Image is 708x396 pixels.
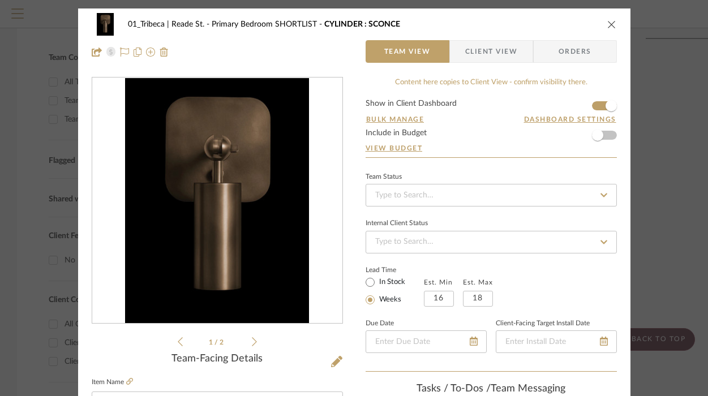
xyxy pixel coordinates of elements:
[366,330,487,353] input: Enter Due Date
[366,77,617,88] div: Content here copies to Client View - confirm visibility there.
[209,339,214,346] span: 1
[212,20,324,28] span: Primary Bedroom SHORTLIST
[366,144,617,153] a: View Budget
[524,114,617,124] button: Dashboard Settings
[377,295,401,305] label: Weeks
[92,78,342,324] div: 0
[366,114,425,124] button: Bulk Manage
[496,321,590,326] label: Client-Facing Target Install Date
[463,278,493,286] label: Est. Max
[496,330,617,353] input: Enter Install Date
[366,184,617,206] input: Type to Search…
[128,20,212,28] span: 01_Tribeca | Reade St.
[214,339,220,346] span: /
[377,277,405,287] label: In Stock
[220,339,225,346] span: 2
[366,221,428,226] div: Internal Client Status
[324,20,400,28] span: CYLINDER : SCONCE
[366,231,617,253] input: Type to Search…
[366,174,402,180] div: Team Status
[366,275,424,307] mat-radio-group: Select item type
[366,321,394,326] label: Due Date
[92,377,133,387] label: Item Name
[465,40,517,63] span: Client View
[384,40,431,63] span: Team View
[92,353,343,365] div: Team-Facing Details
[125,78,310,324] img: 5c97ce48-9a3a-4098-b318-7a7becdf8279_436x436.jpg
[160,48,169,57] img: Remove from project
[366,383,617,395] div: team Messaging
[424,278,453,286] label: Est. Min
[417,384,491,394] span: Tasks / To-Dos /
[607,19,617,29] button: close
[546,40,604,63] span: Orders
[92,13,119,36] img: 5c97ce48-9a3a-4098-b318-7a7becdf8279_48x40.jpg
[366,265,424,275] label: Lead Time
